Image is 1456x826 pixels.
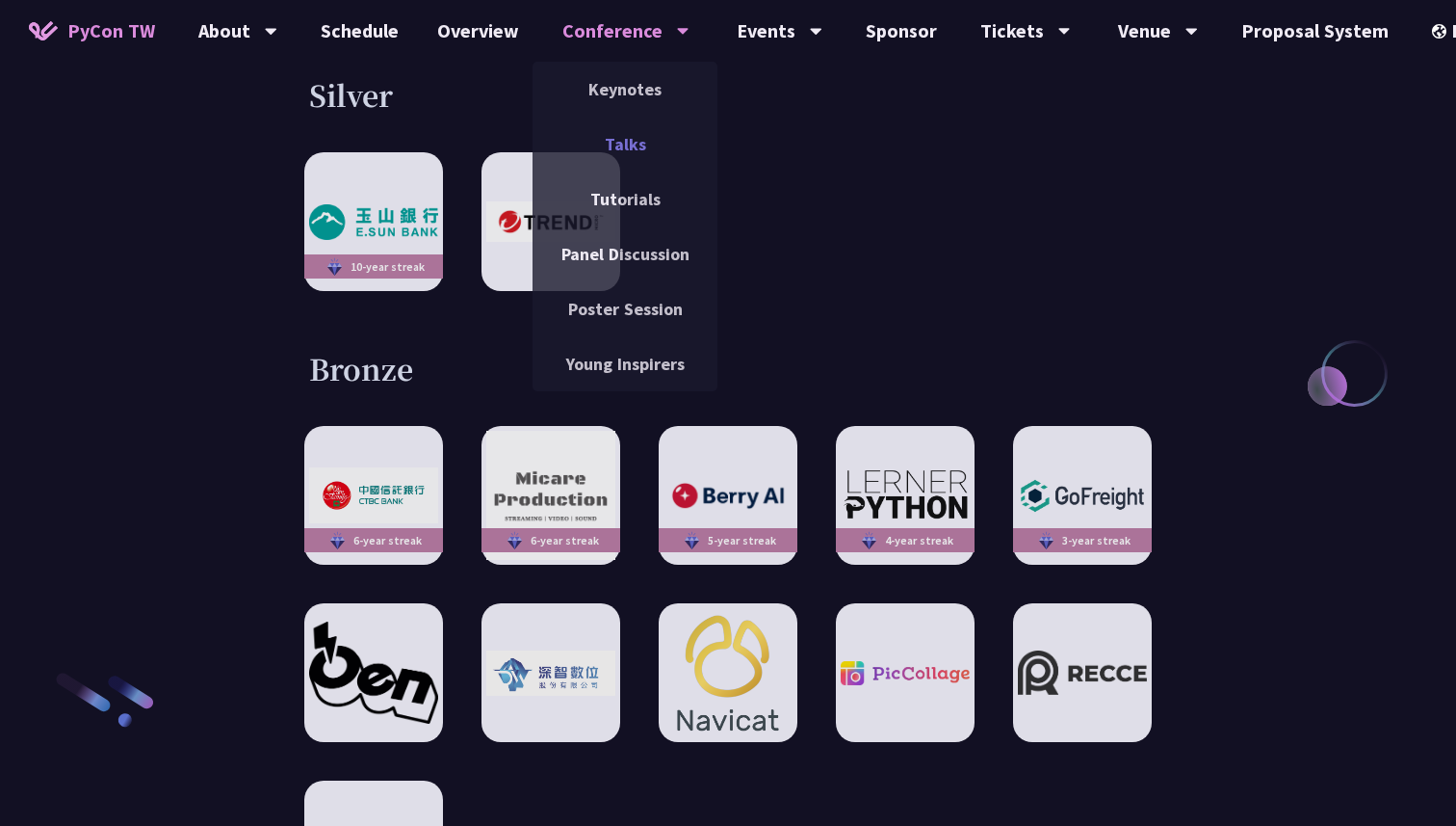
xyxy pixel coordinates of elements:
h3: Bronze [309,349,1147,387]
div: 3-year streak [1013,528,1152,552]
a: Young Inspirers [533,341,717,386]
img: LernerPython [841,468,970,522]
div: 10-year streak [304,254,443,279]
a: Talks [533,121,717,167]
div: 6-year streak [481,528,620,552]
img: sponsor-logo-diamond [1035,529,1057,552]
img: Berry AI [663,478,793,514]
span: PyCon TW [67,16,155,45]
a: Keynotes [533,67,717,112]
h3: Silver [309,75,1147,114]
img: PicCollage [841,661,970,684]
a: Poster Session [533,286,717,332]
img: sponsor-logo-diamond [504,529,526,552]
img: Navicat [663,604,793,743]
img: GoFreight [1018,473,1147,520]
img: E.SUN Commercial Bank [309,204,438,240]
div: 6-year streak [304,528,443,552]
img: Oen Tech [309,622,438,724]
img: sponsor-logo-diamond [681,529,703,552]
div: 4-year streak [836,528,975,552]
a: Panel Discussion [533,231,717,277]
img: 深智數位 [486,651,615,696]
img: CTBC Bank [309,467,438,523]
img: 趨勢科技 Trend Micro [486,201,615,242]
div: 5-year streak [659,528,797,552]
a: PyCon TW [10,7,174,55]
img: Micare Production [486,431,615,560]
img: sponsor-logo-diamond [326,529,349,552]
img: Locale Icon [1432,24,1451,39]
img: sponsor-logo-diamond [324,255,346,279]
a: Tutorials [533,176,717,222]
img: Recce | join us [1018,651,1147,695]
img: sponsor-logo-diamond [858,529,880,552]
img: Home icon of PyCon TW 2025 [29,21,58,40]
